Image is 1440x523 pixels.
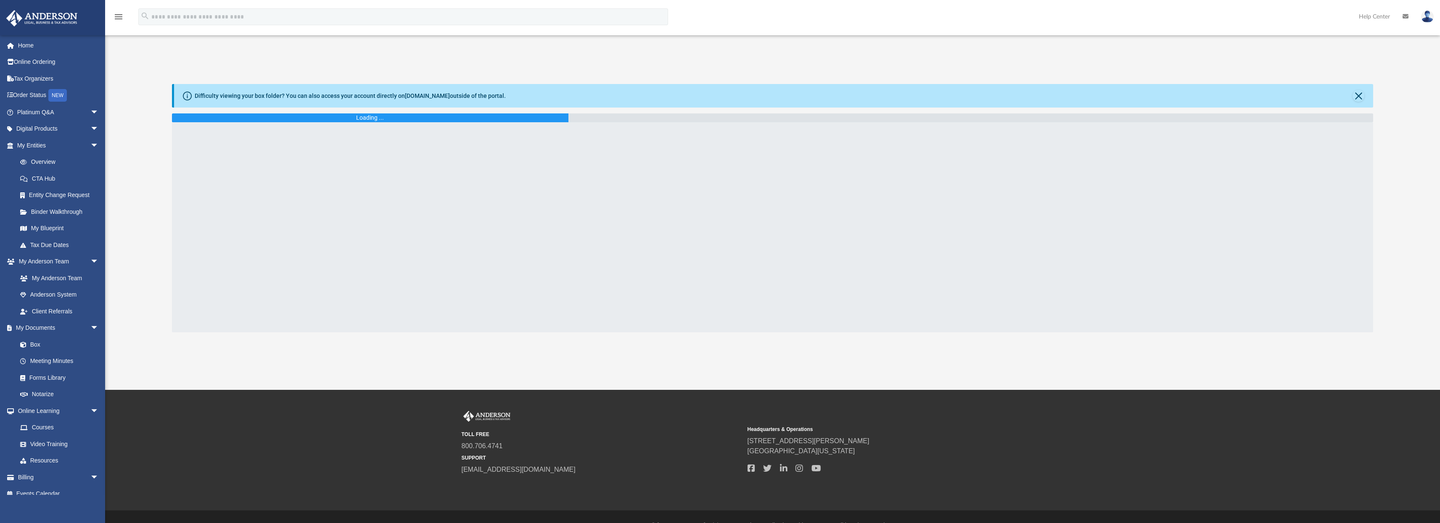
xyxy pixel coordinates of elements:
[90,137,107,154] span: arrow_drop_down
[12,303,107,320] a: Client Referrals
[12,220,107,237] a: My Blueprint
[462,466,576,473] a: [EMAIL_ADDRESS][DOMAIN_NAME]
[462,411,512,422] img: Anderson Advisors Platinum Portal
[1353,90,1364,102] button: Close
[12,270,103,286] a: My Anderson Team
[12,170,111,187] a: CTA Hub
[748,447,855,455] a: [GEOGRAPHIC_DATA][US_STATE]
[6,320,107,336] a: My Documentsarrow_drop_down
[6,87,111,104] a: Order StatusNEW
[6,104,111,121] a: Platinum Q&Aarrow_drop_down
[748,426,1028,433] small: Headquarters & Operations
[12,286,107,303] a: Anderson System
[12,369,103,386] a: Forms Library
[1421,11,1434,23] img: User Pic
[12,386,107,403] a: Notarize
[90,320,107,337] span: arrow_drop_down
[12,187,111,204] a: Entity Change Request
[195,92,506,100] div: Difficulty viewing your box folder? You can also access your account directly on outside of the p...
[6,137,111,154] a: My Entitiesarrow_drop_down
[6,70,111,87] a: Tax Organizers
[748,437,869,444] a: [STREET_ADDRESS][PERSON_NAME]
[90,121,107,138] span: arrow_drop_down
[90,469,107,486] span: arrow_drop_down
[114,12,124,22] i: menu
[140,11,150,21] i: search
[12,203,111,220] a: Binder Walkthrough
[12,336,103,353] a: Box
[12,436,103,452] a: Video Training
[462,454,742,462] small: SUPPORT
[114,16,124,22] a: menu
[6,486,111,502] a: Events Calendar
[6,121,111,137] a: Digital Productsarrow_drop_down
[405,92,450,99] a: [DOMAIN_NAME]
[6,54,111,71] a: Online Ordering
[90,253,107,271] span: arrow_drop_down
[12,353,107,370] a: Meeting Minutes
[90,104,107,121] span: arrow_drop_down
[356,113,384,122] div: Loading ...
[6,253,107,270] a: My Anderson Teamarrow_drop_down
[12,237,111,253] a: Tax Due Dates
[12,452,107,469] a: Resources
[4,10,80,26] img: Anderson Advisors Platinum Portal
[6,402,107,419] a: Online Learningarrow_drop_down
[462,442,503,449] a: 800.706.4741
[12,419,107,436] a: Courses
[462,431,742,438] small: TOLL FREE
[6,37,111,54] a: Home
[12,154,111,171] a: Overview
[6,469,111,486] a: Billingarrow_drop_down
[48,89,67,102] div: NEW
[90,402,107,420] span: arrow_drop_down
